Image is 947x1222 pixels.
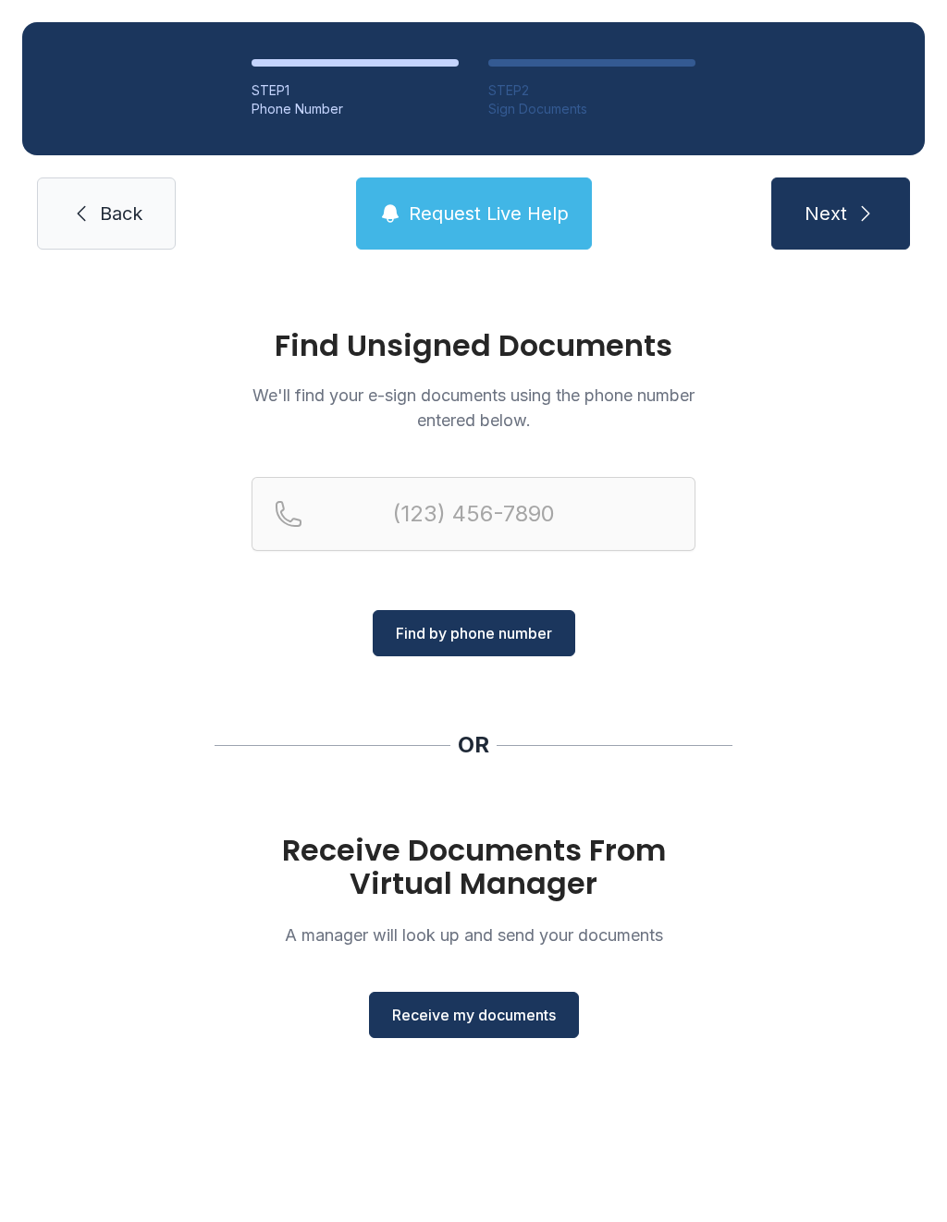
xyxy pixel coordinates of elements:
p: A manager will look up and send your documents [252,923,695,947]
div: Phone Number [252,100,459,118]
span: Next [805,201,847,226]
input: Reservation phone number [252,477,695,551]
div: OR [458,730,489,760]
span: Find by phone number [396,622,552,644]
span: Back [100,201,142,226]
div: Sign Documents [488,100,695,118]
span: Request Live Help [409,201,569,226]
span: Receive my documents [392,1004,556,1026]
p: We'll find your e-sign documents using the phone number entered below. [252,383,695,433]
h1: Receive Documents From Virtual Manager [252,834,695,900]
div: STEP 1 [252,81,459,100]
div: STEP 2 [488,81,695,100]
h1: Find Unsigned Documents [252,331,695,360]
